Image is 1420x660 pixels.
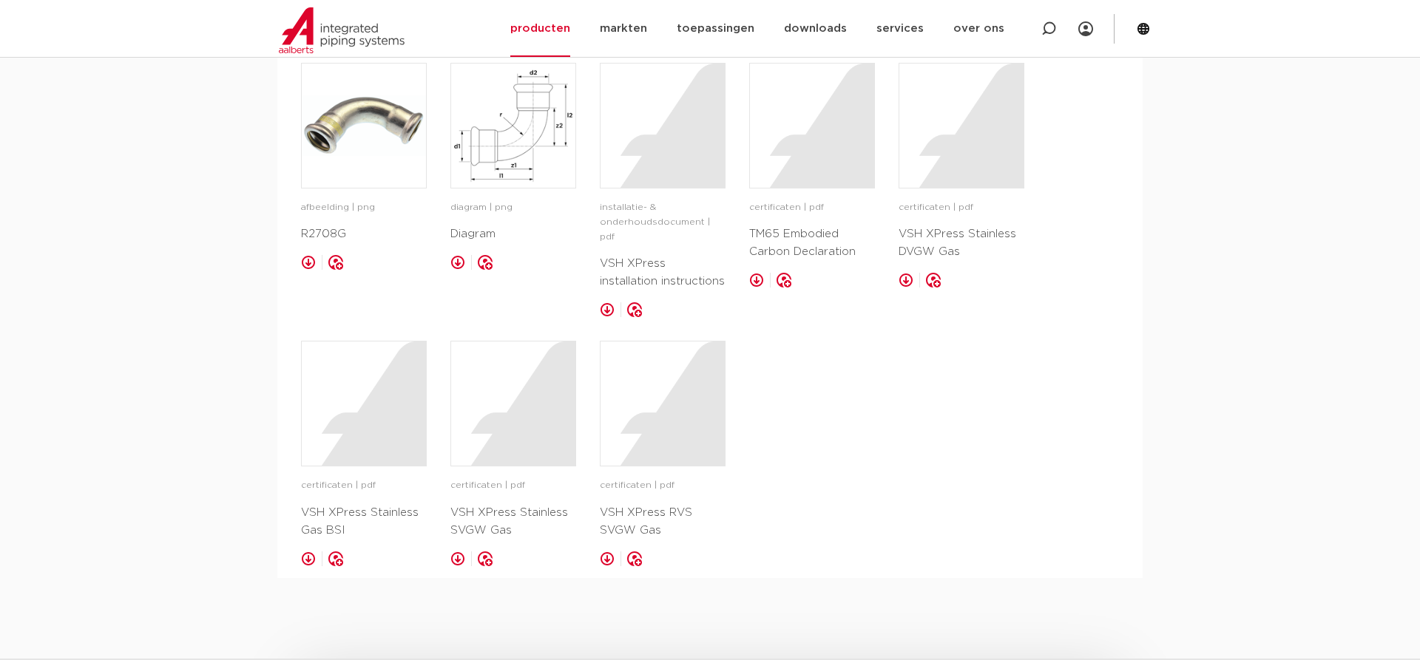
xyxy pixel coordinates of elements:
[301,63,427,188] a: image for R2708G
[301,478,427,493] p: certificaten | pdf
[302,64,426,188] img: image for R2708G
[899,200,1024,215] p: certificaten | pdf
[600,255,726,290] p: VSH XPress installation instructions
[600,478,726,493] p: certificaten | pdf
[450,225,576,243] p: Diagram
[450,504,576,540] p: VSH XPress Stainless SVGW Gas
[600,504,726,540] p: VSH XPress RVS SVGW Gas
[600,200,726,245] p: installatie- & onderhoudsdocument | pdf
[450,478,576,493] p: certificaten | pdf
[450,63,576,188] a: image for Diagram
[450,200,576,215] p: diagram | png
[899,225,1024,261] p: VSH XPress Stainless DVGW Gas
[301,200,427,215] p: afbeelding | png
[749,225,875,261] p: TM65 Embodied Carbon Declaration
[749,200,875,215] p: certificaten | pdf
[451,64,575,188] img: image for Diagram
[301,225,427,243] p: R2708G
[301,504,427,540] p: VSH XPress Stainless Gas BSI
